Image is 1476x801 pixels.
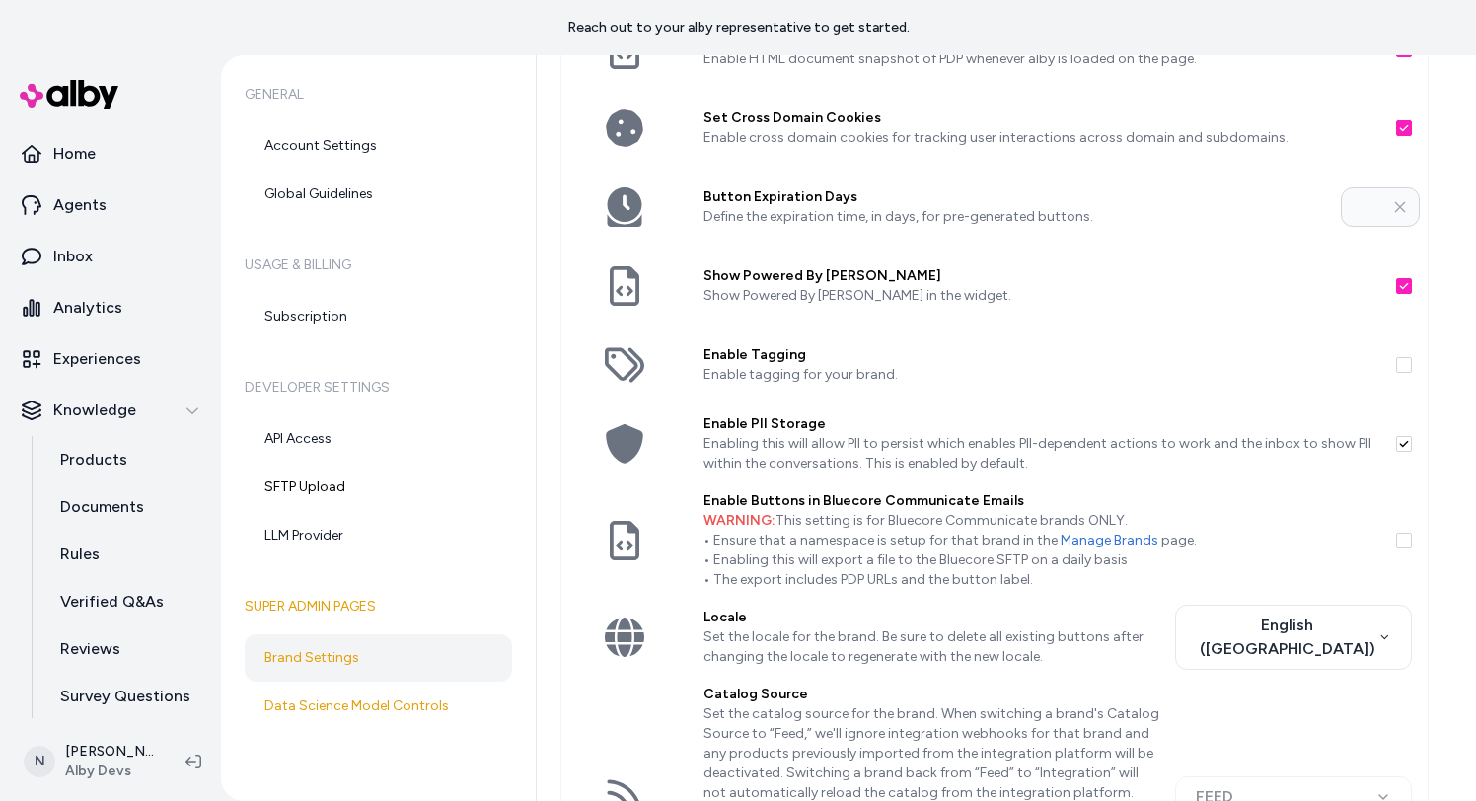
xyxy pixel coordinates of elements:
[245,683,512,730] a: Data Science Model Controls
[703,207,1325,227] p: Define the expiration time, in days, for pre-generated buttons.
[65,742,154,762] p: [PERSON_NAME]
[245,67,512,122] h6: General
[60,448,127,472] p: Products
[24,746,55,777] span: N
[8,130,213,178] a: Home
[8,233,213,280] a: Inbox
[60,543,100,566] p: Rules
[245,238,512,293] h6: Usage & Billing
[703,365,1380,385] p: Enable tagging for your brand.
[703,434,1380,473] p: Enabling this will allow PII to persist which enables PII-dependent actions to work and the inbox...
[8,387,213,434] button: Knowledge
[60,495,144,519] p: Documents
[53,193,107,217] p: Agents
[567,18,910,37] p: Reach out to your alby representative to get started.
[703,685,1159,704] label: Catalog Source
[703,491,1380,511] label: Enable Buttons in Bluecore Communicate Emails
[703,608,1159,627] label: Locale
[40,531,213,578] a: Rules
[53,142,96,166] p: Home
[245,293,512,340] a: Subscription
[60,637,120,661] p: Reviews
[703,266,1380,286] label: Show Powered By [PERSON_NAME]
[703,512,775,529] span: WARNING:
[245,579,512,634] h6: Super Admin Pages
[245,464,512,511] a: SFTP Upload
[703,345,1380,365] label: Enable Tagging
[53,296,122,320] p: Analytics
[40,673,213,720] a: Survey Questions
[245,171,512,218] a: Global Guidelines
[703,128,1380,148] p: Enable cross domain cookies for tracking user interactions across domain and subdomains.
[12,730,170,793] button: N[PERSON_NAME]Alby Devs
[703,414,1380,434] label: Enable PII Storage
[703,49,1380,69] p: Enable HTML document snapshot of PDP whenever alby is loaded on the page.
[703,187,1325,207] label: Button Expiration Days
[245,360,512,415] h6: Developer Settings
[60,685,190,708] p: Survey Questions
[40,625,213,673] a: Reviews
[20,80,118,109] img: alby Logo
[8,335,213,383] a: Experiences
[40,483,213,531] a: Documents
[40,578,213,625] a: Verified Q&As
[245,122,512,170] a: Account Settings
[40,436,213,483] a: Products
[703,286,1380,306] p: Show Powered By [PERSON_NAME] in the widget.
[1061,532,1158,548] a: Manage Brands
[65,762,154,781] span: Alby Devs
[8,284,213,331] a: Analytics
[703,627,1159,667] p: Set the locale for the brand. Be sure to delete all existing buttons after changing the locale to...
[703,511,1380,590] p: This setting is for Bluecore Communicate brands ONLY. • Ensure that a namespace is setup for that...
[53,399,136,422] p: Knowledge
[245,415,512,463] a: API Access
[245,634,512,682] a: Brand Settings
[8,182,213,229] a: Agents
[53,347,141,371] p: Experiences
[703,109,1380,128] label: Set Cross Domain Cookies
[245,512,512,559] a: LLM Provider
[53,245,93,268] p: Inbox
[60,590,164,614] p: Verified Q&As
